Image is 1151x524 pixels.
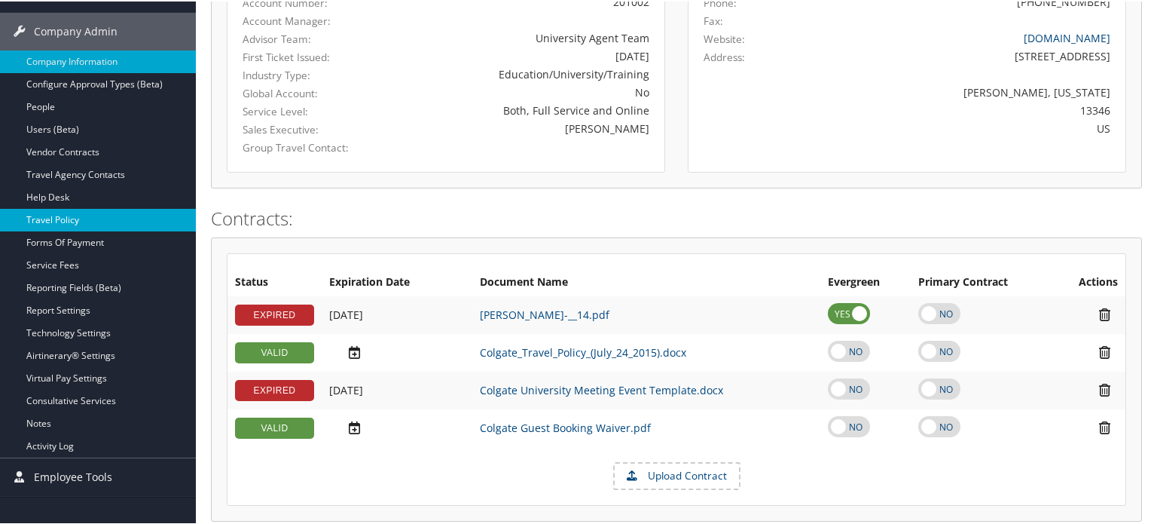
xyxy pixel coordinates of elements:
[243,30,363,45] label: Advisor Team:
[34,457,112,495] span: Employee Tools
[1091,418,1118,434] i: Remove Contract
[235,303,314,324] div: EXPIRED
[243,84,363,100] label: Global Account:
[1091,343,1118,359] i: Remove Contract
[811,83,1111,99] div: [PERSON_NAME], [US_STATE]
[811,101,1111,117] div: 13346
[386,119,649,135] div: [PERSON_NAME]
[480,419,651,434] a: Colgate Guest Booking Waiver.pdf
[480,344,686,358] a: Colgate_Travel_Policy_(July_24_2015).docx
[704,48,745,63] label: Address:
[820,268,911,295] th: Evergreen
[211,204,1142,230] h2: Contracts:
[235,416,314,437] div: VALID
[386,47,649,63] div: [DATE]
[329,382,465,396] div: Add/Edit Date
[243,103,363,118] label: Service Level:
[811,119,1111,135] div: US
[480,306,609,320] a: [PERSON_NAME]-__14.pdf
[235,378,314,400] div: EXPIRED
[1024,29,1110,44] a: [DOMAIN_NAME]
[386,101,649,117] div: Both, Full Service and Online
[329,418,465,434] div: Add/Edit Date
[329,307,465,320] div: Add/Edit Date
[615,462,739,488] label: Upload Contract
[243,48,363,63] label: First Ticket Issued:
[227,268,322,295] th: Status
[386,29,649,44] div: University Agent Team
[386,83,649,99] div: No
[243,12,363,27] label: Account Manager:
[243,121,363,136] label: Sales Executive:
[322,268,472,295] th: Expiration Date
[480,382,723,396] a: Colgate University Meeting Event Template.docx
[704,12,723,27] label: Fax:
[1091,305,1118,321] i: Remove Contract
[235,341,314,362] div: VALID
[329,343,465,359] div: Add/Edit Date
[1052,268,1125,295] th: Actions
[472,268,820,295] th: Document Name
[329,306,363,320] span: [DATE]
[34,11,118,49] span: Company Admin
[811,47,1111,63] div: [STREET_ADDRESS]
[329,382,363,396] span: [DATE]
[704,30,745,45] label: Website:
[386,65,649,81] div: Education/University/Training
[243,139,363,154] label: Group Travel Contact:
[243,66,363,81] label: Industry Type:
[1091,381,1118,397] i: Remove Contract
[911,268,1052,295] th: Primary Contract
